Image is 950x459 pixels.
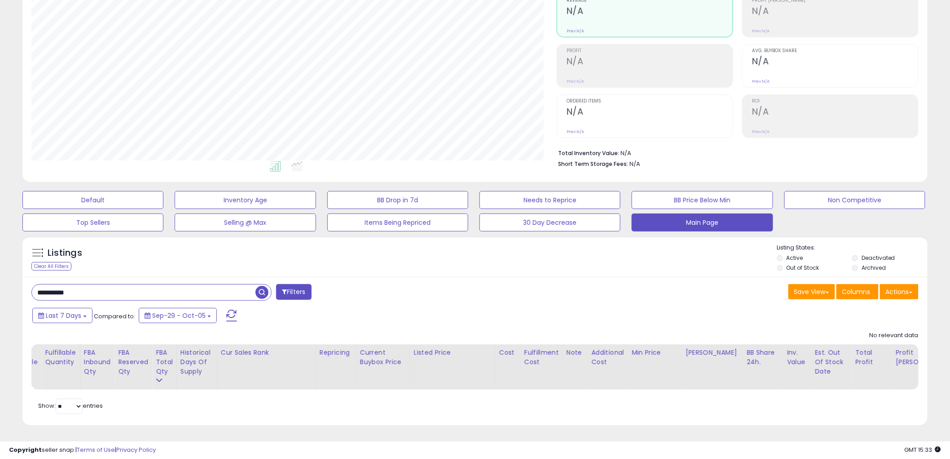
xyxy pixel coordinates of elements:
[836,284,879,299] button: Columns
[632,348,678,357] div: Min Price
[787,348,807,367] div: Inv. value
[175,191,316,209] button: Inventory Age
[524,348,559,367] div: Fulfillment Cost
[787,254,803,262] label: Active
[896,348,949,367] div: Profit [PERSON_NAME]
[46,311,81,320] span: Last 7 Days
[479,191,620,209] button: Needs to Reprice
[558,147,912,158] li: N/A
[788,284,835,299] button: Save View
[567,99,733,104] span: Ordered Items
[752,56,918,68] h2: N/A
[567,129,584,134] small: Prev: N/A
[221,348,312,357] div: Cur Sales Rank
[499,348,517,357] div: Cost
[862,264,886,272] label: Archived
[567,28,584,34] small: Prev: N/A
[815,348,848,376] div: Est. Out Of Stock Date
[414,348,492,357] div: Listed Price
[591,348,624,367] div: Additional Cost
[139,308,217,323] button: Sep-29 - Oct-05
[94,312,135,321] span: Compared to:
[84,348,111,376] div: FBA inbound Qty
[870,331,919,340] div: No relevant data
[45,348,76,367] div: Fulfillable Quantity
[175,214,316,232] button: Selling @ Max
[567,107,733,119] h2: N/A
[905,446,941,454] span: 2025-10-14 15:33 GMT
[752,6,918,18] h2: N/A
[842,287,871,296] span: Columns
[632,214,773,232] button: Main Page
[567,348,584,357] div: Note
[752,28,770,34] small: Prev: N/A
[880,284,919,299] button: Actions
[327,214,468,232] button: Items Being Repriced
[784,191,925,209] button: Non Competitive
[77,446,115,454] a: Terms of Use
[567,6,733,18] h2: N/A
[558,160,628,168] b: Short Term Storage Fees:
[320,348,352,357] div: Repricing
[479,214,620,232] button: 30 Day Decrease
[629,160,640,168] span: N/A
[152,311,206,320] span: Sep-29 - Oct-05
[38,401,103,410] span: Show: entries
[747,348,779,367] div: BB Share 24h.
[632,191,773,209] button: BB Price Below Min
[567,79,584,84] small: Prev: N/A
[48,247,82,259] h5: Listings
[118,348,148,376] div: FBA Reserved Qty
[8,348,37,376] div: FBA Available Qty
[752,79,770,84] small: Prev: N/A
[855,348,888,367] div: Total Profit
[558,149,619,157] b: Total Inventory Value:
[327,191,468,209] button: BB Drop in 7d
[156,348,173,376] div: FBA Total Qty
[276,284,311,300] button: Filters
[22,214,163,232] button: Top Sellers
[180,348,213,376] div: Historical Days Of Supply
[32,308,92,323] button: Last 7 Days
[862,254,895,262] label: Deactivated
[22,191,163,209] button: Default
[752,99,918,104] span: ROI
[752,49,918,53] span: Avg. Buybox Share
[686,348,739,357] div: [PERSON_NAME]
[9,446,156,455] div: seller snap | |
[752,129,770,134] small: Prev: N/A
[787,264,819,272] label: Out of Stock
[116,446,156,454] a: Privacy Policy
[567,56,733,68] h2: N/A
[360,348,406,367] div: Current Buybox Price
[9,446,42,454] strong: Copyright
[752,107,918,119] h2: N/A
[777,244,928,252] p: Listing States:
[31,262,71,271] div: Clear All Filters
[567,49,733,53] span: Profit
